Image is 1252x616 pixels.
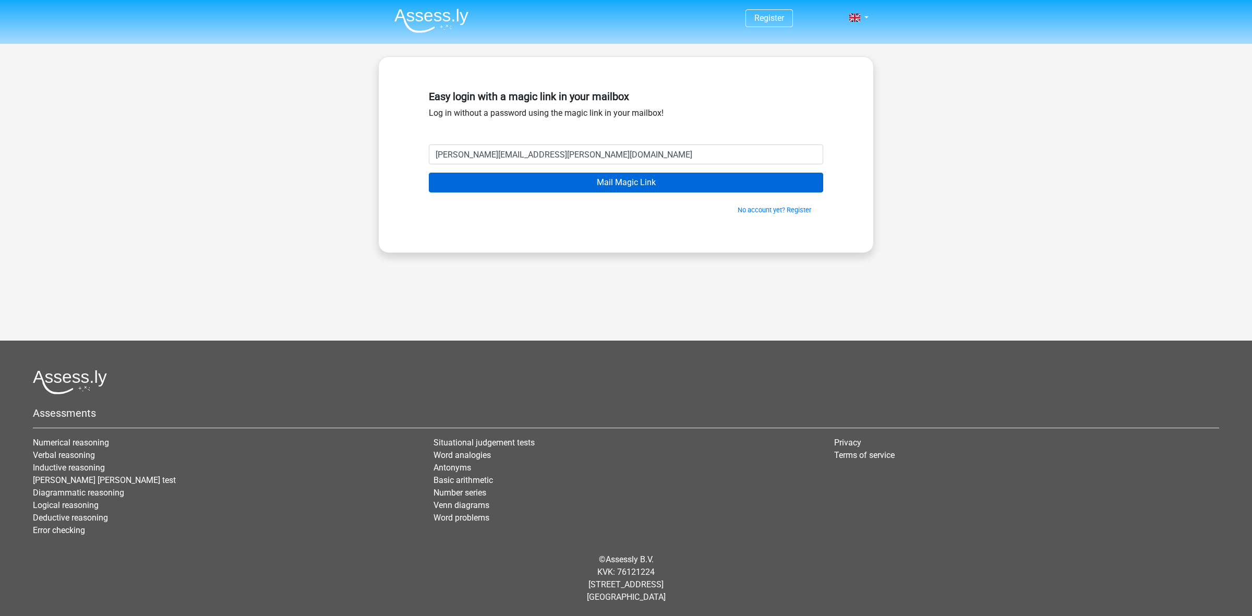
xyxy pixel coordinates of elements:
[434,438,535,448] a: Situational judgement tests
[434,450,491,460] a: Word analogies
[754,13,784,23] a: Register
[33,450,95,460] a: Verbal reasoning
[434,513,489,523] a: Word problems
[25,545,1227,612] div: © KVK: 76121224 [STREET_ADDRESS] [GEOGRAPHIC_DATA]
[429,90,823,103] h5: Easy login with a magic link in your mailbox
[33,370,107,394] img: Assessly logo
[434,475,493,485] a: Basic arithmetic
[434,488,486,498] a: Number series
[429,144,823,164] input: Email
[834,438,861,448] a: Privacy
[434,500,489,510] a: Venn diagrams
[33,463,105,473] a: Inductive reasoning
[33,475,176,485] a: [PERSON_NAME] [PERSON_NAME] test
[606,554,654,564] a: Assessly B.V.
[33,488,124,498] a: Diagrammatic reasoning
[33,407,1219,419] h5: Assessments
[429,173,823,192] input: Mail Magic Link
[33,500,99,510] a: Logical reasoning
[434,463,471,473] a: Antonyms
[429,86,823,144] div: Log in without a password using the magic link in your mailbox!
[394,8,468,33] img: Assessly
[33,525,85,535] a: Error checking
[33,513,108,523] a: Deductive reasoning
[33,438,109,448] a: Numerical reasoning
[834,450,895,460] a: Terms of service
[738,206,811,214] a: No account yet? Register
